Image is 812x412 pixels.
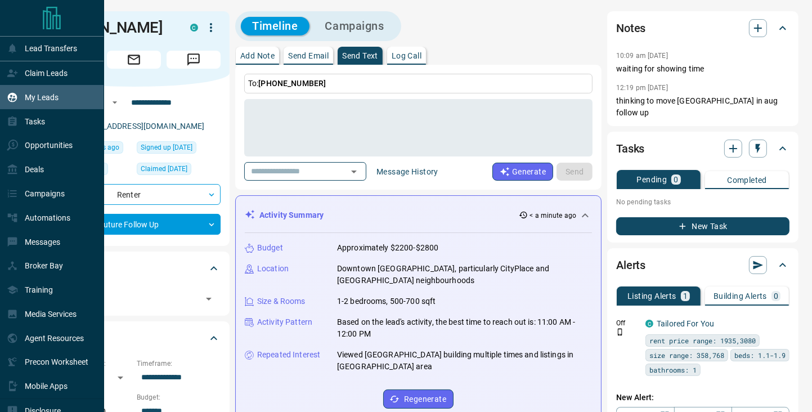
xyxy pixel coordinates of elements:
[257,349,320,361] p: Repeated Interest
[337,316,592,340] p: Based on the lead's activity, the best time to reach out is: 11:00 AM - 12:00 PM
[616,95,789,119] p: thinking to move [GEOGRAPHIC_DATA] in aug follow up
[657,319,714,328] a: Tailored For You
[616,328,624,336] svg: Push Notification Only
[616,217,789,235] button: New Task
[257,316,312,328] p: Activity Pattern
[383,389,454,409] button: Regenerate
[346,164,362,180] button: Open
[47,255,221,282] div: Tags
[107,51,161,69] span: Email
[616,318,639,328] p: Off
[314,17,396,35] button: Campaigns
[370,163,445,181] button: Message History
[637,176,667,183] p: Pending
[616,84,668,92] p: 12:19 pm [DATE]
[241,17,309,35] button: Timeline
[167,51,221,69] span: Message
[616,194,789,211] p: No pending tasks
[137,141,221,157] div: Fri Jun 20 2025
[616,63,789,75] p: waiting for showing time
[257,295,306,307] p: Size & Rooms
[240,52,275,60] p: Add Note
[616,256,645,274] h2: Alerts
[137,359,221,369] p: Timeframe:
[674,176,678,183] p: 0
[727,176,767,184] p: Completed
[616,135,789,162] div: Tasks
[774,292,778,300] p: 0
[259,209,324,221] p: Activity Summary
[616,15,789,42] div: Notes
[616,52,668,60] p: 10:09 am [DATE]
[649,335,756,346] span: rent price range: 1935,3080
[258,79,326,88] span: [PHONE_NUMBER]
[201,291,217,307] button: Open
[288,52,329,60] p: Send Email
[616,19,645,37] h2: Notes
[257,242,283,254] p: Budget
[141,163,187,174] span: Claimed [DATE]
[734,350,786,361] span: beds: 1.1-1.9
[337,349,592,373] p: Viewed [GEOGRAPHIC_DATA] building multiple times and listings in [GEOGRAPHIC_DATA] area
[649,350,724,361] span: size range: 358,768
[616,252,789,279] div: Alerts
[337,242,438,254] p: Approximately $2200-$2800
[47,214,221,235] div: Future Follow Up
[645,320,653,328] div: condos.ca
[616,140,644,158] h2: Tasks
[47,19,173,37] h1: [PERSON_NAME]
[337,263,592,286] p: Downtown [GEOGRAPHIC_DATA], particularly CityPlace and [GEOGRAPHIC_DATA] neighbourhoods
[627,292,676,300] p: Listing Alerts
[141,142,192,153] span: Signed up [DATE]
[78,122,205,131] a: [EMAIL_ADDRESS][DOMAIN_NAME]
[47,184,221,205] div: Renter
[108,96,122,109] button: Open
[683,292,688,300] p: 1
[392,52,421,60] p: Log Call
[714,292,767,300] p: Building Alerts
[649,364,697,375] span: bathrooms: 1
[244,74,593,93] p: To:
[190,24,198,32] div: condos.ca
[530,211,577,221] p: < a minute ago
[137,392,221,402] p: Budget:
[47,325,221,352] div: Criteria
[616,392,789,404] p: New Alert:
[137,163,221,178] div: Fri Jun 20 2025
[337,295,436,307] p: 1-2 bedrooms, 500-700 sqft
[257,263,289,275] p: Location
[245,205,592,226] div: Activity Summary< a minute ago
[342,52,378,60] p: Send Text
[492,163,553,181] button: Generate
